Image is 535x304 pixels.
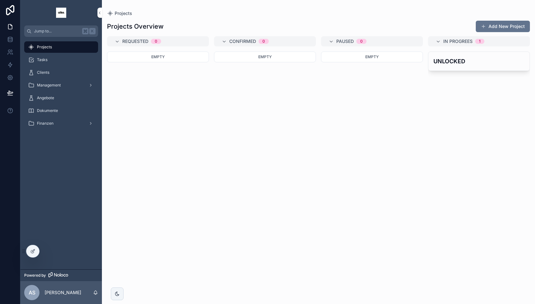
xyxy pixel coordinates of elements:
span: Jump to... [34,29,80,34]
span: Finanzen [37,121,53,126]
a: Finanzen [24,118,98,129]
a: UNLOCKED [428,52,530,71]
div: 0 [262,39,265,44]
img: App logo [56,8,66,18]
span: Dokumente [37,108,58,113]
span: Projects [37,45,52,50]
span: Empty [151,54,165,59]
div: 0 [360,39,363,44]
button: Add New Project [476,21,530,32]
a: Clients [24,67,98,78]
span: AS [29,289,35,296]
a: Management [24,79,98,91]
div: scrollable content [20,37,102,137]
span: Management [37,83,61,88]
span: Confirmed [229,38,256,45]
span: Angebote [37,95,54,100]
p: [PERSON_NAME] [45,289,81,296]
span: Projects [115,10,132,17]
a: Projects [24,41,98,53]
div: 1 [479,39,481,44]
a: Powered by [20,269,102,281]
button: Jump to...K [24,25,98,37]
span: Powered by [24,273,46,278]
a: Projects [107,10,132,17]
div: 0 [155,39,157,44]
span: K [90,29,95,34]
span: Empty [365,54,379,59]
a: Tasks [24,54,98,66]
span: Tasks [37,57,47,62]
span: Requested [122,38,148,45]
span: Paused [336,38,354,45]
span: Clients [37,70,49,75]
h1: Projects Overview [107,22,164,31]
span: In Progrees [443,38,473,45]
a: Dokumente [24,105,98,116]
span: Empty [258,54,272,59]
h4: UNLOCKED [433,57,524,66]
a: Angebote [24,92,98,104]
